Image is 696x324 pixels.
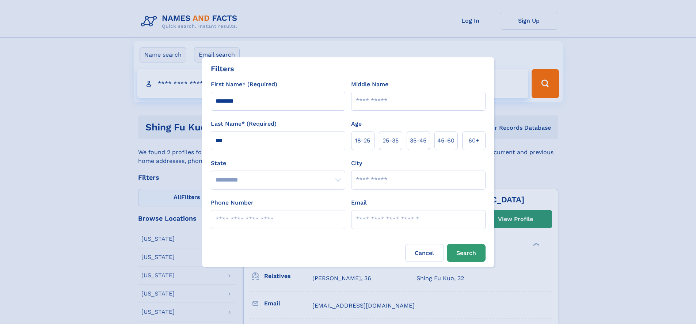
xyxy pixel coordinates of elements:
[355,136,370,145] span: 18‑25
[211,159,345,168] label: State
[468,136,479,145] span: 60+
[211,198,254,207] label: Phone Number
[405,244,444,262] label: Cancel
[351,198,367,207] label: Email
[410,136,426,145] span: 35‑45
[437,136,455,145] span: 45‑60
[351,159,362,168] label: City
[447,244,486,262] button: Search
[351,119,362,128] label: Age
[211,80,277,89] label: First Name* (Required)
[351,80,388,89] label: Middle Name
[211,119,277,128] label: Last Name* (Required)
[211,63,234,74] div: Filters
[383,136,399,145] span: 25‑35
